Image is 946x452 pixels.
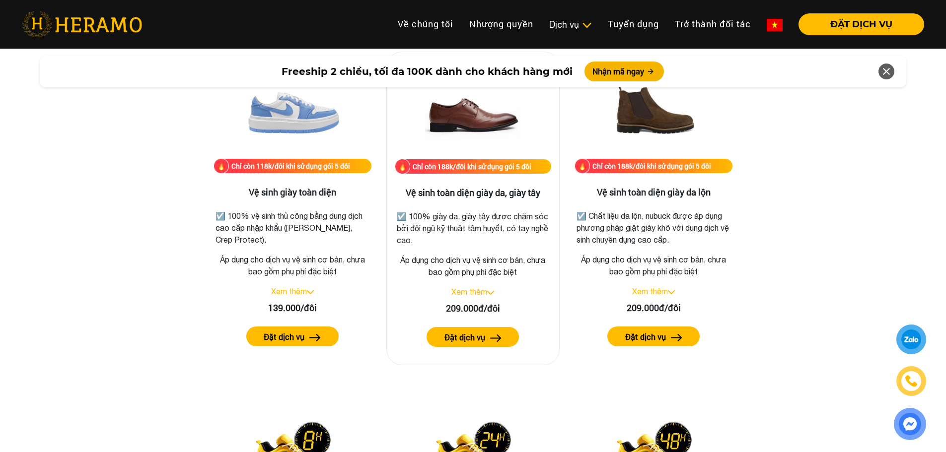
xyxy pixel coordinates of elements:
a: phone-icon [898,368,925,394]
img: fire.png [575,158,590,174]
p: Áp dụng cho dịch vụ vệ sinh cơ bản, chưa bao gồm phụ phí đặc biệt [395,254,552,278]
a: Đặt dịch vụ arrow [395,327,552,347]
p: ☑️ 100% vệ sinh thủ công bằng dung dịch cao cấp nhập khẩu ([PERSON_NAME], Crep Protect). [216,210,369,246]
label: Đặt dịch vụ [264,331,304,343]
img: arrow_down.svg [668,290,675,294]
img: arrow_down.svg [307,290,314,294]
button: Nhận mã ngay [584,62,664,81]
p: Áp dụng cho dịch vụ vệ sinh cơ bản, chưa bao gồm phụ phí đặc biệt [214,254,371,277]
h3: Vệ sinh giày toàn diện [214,187,371,198]
label: Đặt dịch vụ [625,331,666,343]
img: phone-icon [906,376,917,387]
img: Vệ sinh giày toàn diện [243,60,342,159]
h3: Vệ sinh toàn diện giày da lộn [575,187,732,198]
a: Trở thành đối tác [667,13,759,35]
img: arrow [671,334,682,341]
a: Nhượng quyền [461,13,541,35]
div: Chỉ còn 188k/đôi khi sử dụng gói 5 đôi [592,161,711,171]
p: ☑️ 100% giày da, giày tây được chăm sóc bởi đội ngũ kỹ thuật tâm huyết, có tay nghề cao. [397,210,550,246]
h3: Vệ sinh toàn diện giày da, giày tây [395,188,552,198]
span: Freeship 2 chiều, tối đa 100K dành cho khách hàng mới [282,64,573,79]
a: Đặt dịch vụ arrow [575,326,732,346]
div: 209.000đ/đôi [575,301,732,315]
p: ☑️ Chất liệu da lộn, nubuck được áp dụng phương pháp giặt giày khô với dung dịch vệ sinh chuyên d... [577,210,730,246]
div: 139.000/đôi [214,301,371,315]
div: Chỉ còn 188k/đôi khi sử dụng gói 5 đôi [413,161,531,172]
img: arrow [490,334,502,342]
a: Xem thêm [632,287,668,296]
a: Xem thêm [451,287,487,296]
p: Áp dụng cho dịch vụ vệ sinh cơ bản, chưa bao gồm phụ phí đặc biệt [575,254,732,277]
a: Xem thêm [271,287,307,296]
img: vn-flag.png [767,19,783,31]
img: arrow [309,334,321,341]
button: ĐẶT DỊCH VỤ [799,13,924,35]
img: fire.png [214,158,229,174]
img: heramo-logo.png [22,11,142,37]
img: subToggleIcon [582,20,592,30]
div: Chỉ còn 118k/đôi khi sử dụng gói 5 đôi [231,161,350,171]
a: Tuyển dụng [600,13,667,35]
a: Về chúng tôi [390,13,461,35]
img: arrow_down.svg [487,291,494,295]
img: Vệ sinh toàn diện giày da, giày tây [423,60,522,159]
div: Dịch vụ [549,18,592,31]
button: Đặt dịch vụ [607,326,700,346]
div: 209.000đ/đôi [395,302,552,315]
a: Đặt dịch vụ arrow [214,326,371,346]
button: Đặt dịch vụ [246,326,339,346]
button: Đặt dịch vụ [427,327,519,347]
img: Vệ sinh toàn diện giày da lộn [604,60,703,159]
img: fire.png [395,159,410,174]
a: ĐẶT DỊCH VỤ [791,20,924,29]
label: Đặt dịch vụ [444,331,485,343]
